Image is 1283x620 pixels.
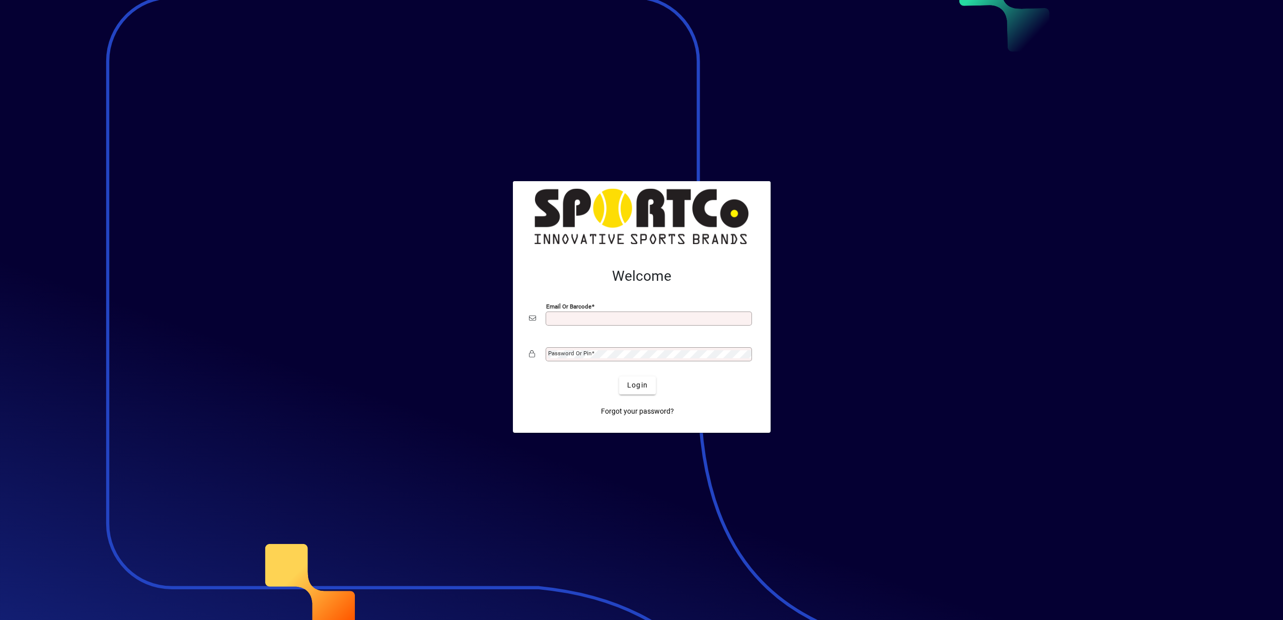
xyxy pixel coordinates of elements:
mat-label: Password or Pin [548,350,591,357]
span: Login [627,380,648,391]
mat-label: Email or Barcode [546,302,591,309]
a: Forgot your password? [597,403,678,421]
h2: Welcome [529,268,754,285]
button: Login [619,376,656,395]
span: Forgot your password? [601,406,674,417]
